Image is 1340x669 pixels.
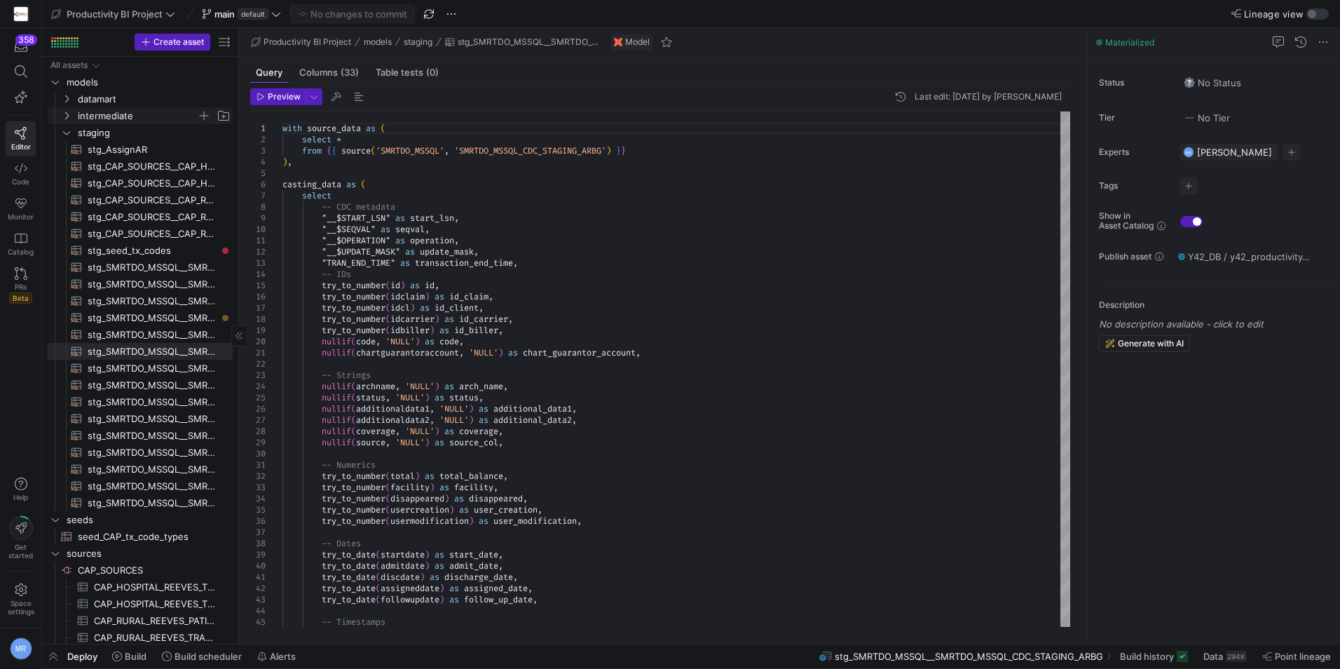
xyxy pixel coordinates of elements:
div: 8 [250,201,266,212]
p: No description available - click to edit [1099,318,1334,330]
span: ) [282,156,287,168]
span: ( [385,291,390,302]
span: Monitor [8,212,34,221]
span: Y42_DB / y42_productivity_bi_project_main / STG_SMRTDO_MSSQL__SMRTDO_MSSQL_CDC_STAGING_ARBG [1188,251,1311,262]
span: "__$START_LSN" [322,212,390,224]
span: Build history [1120,651,1174,662]
div: Press SPACE to select this row. [48,242,233,259]
button: Productivity BI Project [247,34,355,50]
a: CAP_HOSPITAL_REEVES_TRANSACTION​​​​​​​​​ [48,595,233,612]
span: , [425,224,430,235]
span: ) [435,381,439,392]
div: Press SPACE to select this row. [48,326,233,343]
div: All assets [50,60,88,70]
div: Press SPACE to select this row. [48,562,233,579]
img: https://storage.googleapis.com/y42-prod-data-exchange/images/6On40cC7BTNLwgzZ6Z6KvpMAPxzV1NWE9CLY... [14,7,28,21]
span: , [474,246,479,257]
span: code [356,336,376,347]
a: CAP_RURAL_REEVES_PATIENT_PAYMENT​​​​​​​​​ [48,612,233,629]
span: stg_SMRTDO_MSSQL__SMRTDO_MSSQL_CTLD​​​​​​​​​​ [88,411,217,427]
span: "__$SEQVAL" [322,224,376,235]
span: stg_CAP_SOURCES__CAP_HOSPITAL_REEVES_TRANSACTION​​​​​​​​​​ [88,175,217,191]
div: Press SPACE to select this row. [48,276,233,292]
span: stg_SMRTDO_MSSQL__SMRTDO_MSSQL_CALENDARTABLE​​​​​​​​​​ [88,327,217,343]
button: Point lineage [1256,644,1337,668]
span: source [341,145,371,156]
span: } [621,145,626,156]
span: update_mask [420,246,474,257]
span: stg_SMRTDO_MSSQL__SMRTDO_MSSQL_CDC_STAGING_ARBG​​​​​​​​​​ [88,344,217,360]
a: stg_CAP_SOURCES__CAP_HOSPITAL_REEVES_TRANSACTION_CODES​​​​​​​​​​ [48,158,233,175]
span: Productivity BI Project [67,8,163,20]
div: 5 [250,168,266,179]
span: staging [78,125,231,141]
span: stg_SMRTDO_MSSQL__SMRTDO_MSSQL_EMPL​​​​​​​​​​ [88,461,217,478]
span: "TRAN_END_TIME" [322,257,395,269]
span: stg_SMRTDO_MSSQL__SMRTDO_MSSQL_ARNT​​​​​​​​​​ [88,293,217,309]
span: Productivity BI Project [264,37,351,47]
div: 358 [15,34,37,46]
div: 1 [250,123,266,134]
img: No status [1184,77,1195,88]
span: as [439,325,449,336]
div: 13 [250,257,266,269]
a: Code [6,156,36,191]
div: 21 [250,347,266,358]
span: from [302,145,322,156]
span: "__$OPERATION" [322,235,390,246]
span: Code [12,177,29,186]
span: ( [351,336,356,347]
span: Tier [1099,113,1169,123]
a: stg_CAP_SOURCES__CAP_RURAL_REEVES_TRANSACTION​​​​​​​​​​ [48,225,233,242]
a: https://storage.googleapis.com/y42-prod-data-exchange/images/6On40cC7BTNLwgzZ6Z6KvpMAPxzV1NWE9CLY... [6,2,36,26]
span: ( [371,145,376,156]
div: 294K [1226,651,1247,662]
div: Press SPACE to select this row. [48,175,233,191]
a: PRsBeta [6,262,36,309]
span: [PERSON_NAME] [1197,147,1272,158]
span: , [454,212,459,224]
span: as [381,224,390,235]
span: Create asset [153,37,204,47]
span: stg_SMRTDO_MSSQL__SMRTDO_MSSQL_DLLG​​​​​​​​​​ [88,428,217,444]
span: PRs [15,283,27,291]
div: Press SPACE to select this row. [48,124,233,141]
div: 3 [250,145,266,156]
button: stg_SMRTDO_MSSQL__SMRTDO_MSSQL_CDC_STAGING_ARBG [442,34,603,50]
a: stg_SMRTDO_MSSQL__SMRTDO_MSSQL_CLCR​​​​​​​​​​ [48,360,233,377]
span: CAP_RURAL_REEVES_PATIENT_PAYMENT​​​​​​​​​ [94,613,217,629]
span: No Status [1184,77,1241,88]
a: stg_SMRTDO_MSSQL__SMRTDO_MSSQL_CLNS​​​​​​​​​​ [48,377,233,393]
div: 11 [250,235,266,246]
span: chartguarantoraccount [356,347,459,358]
span: , [636,347,641,358]
span: Model [625,37,650,47]
a: stg_SMRTDO_MSSQL__SMRTDO_MSSQL_ACTS​​​​​​​​​​ [48,259,233,276]
a: CAP_HOSPITAL_REEVES_TRANSACTION_CODES​​​​​​​​​ [48,579,233,595]
span: Experts [1099,147,1169,157]
div: 24 [250,381,266,392]
div: 10 [250,224,266,235]
span: , [508,313,513,325]
span: source_data [307,123,361,134]
button: Create asset [135,34,210,50]
span: seed_CAP_tx_code_types​​​​​​ [78,529,217,545]
span: nullif [322,392,351,403]
div: Press SPACE to select this row. [48,343,233,360]
div: 20 [250,336,266,347]
span: as [435,291,444,302]
div: 12 [250,246,266,257]
span: , [479,302,484,313]
span: stg_SMRTDO_MSSQL__SMRTDO_MSSQL_ARSP​​​​​​​​​​ [88,310,217,326]
span: id_biller [454,325,498,336]
span: CAP_HOSPITAL_REEVES_TRANSACTION​​​​​​​​​ [94,596,217,612]
span: seeds [67,512,231,528]
span: nullif [322,336,351,347]
div: Press SPACE to select this row. [48,208,233,225]
span: , [435,280,439,291]
a: stg_SMRTDO_MSSQL__SMRTDO_MSSQL_CTLD​​​​​​​​​​ [48,410,233,427]
span: CAP_HOSPITAL_REEVES_TRANSACTION_CODES​​​​​​​​​ [94,579,217,595]
span: as [400,257,410,269]
span: ( [385,325,390,336]
span: (0) [426,68,439,77]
